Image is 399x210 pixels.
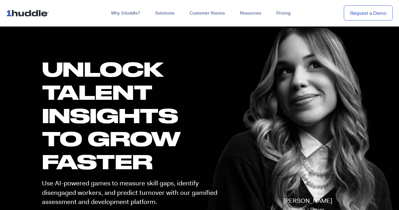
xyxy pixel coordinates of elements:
[42,57,232,173] h1: UNLOCK TALENT INSIGHTS TO GROW FASTER
[148,8,182,19] a: Solutions
[344,5,393,21] a: Request a Demo
[6,7,51,19] img: ...
[182,8,232,19] a: Customer Stories
[42,179,232,207] p: Use AI-powered games to measure skill gaps, identify disengaged workers, and predict turnover wit...
[269,8,298,19] a: Pricing
[232,8,269,19] a: Resources
[103,8,148,19] a: Why 1Huddle?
